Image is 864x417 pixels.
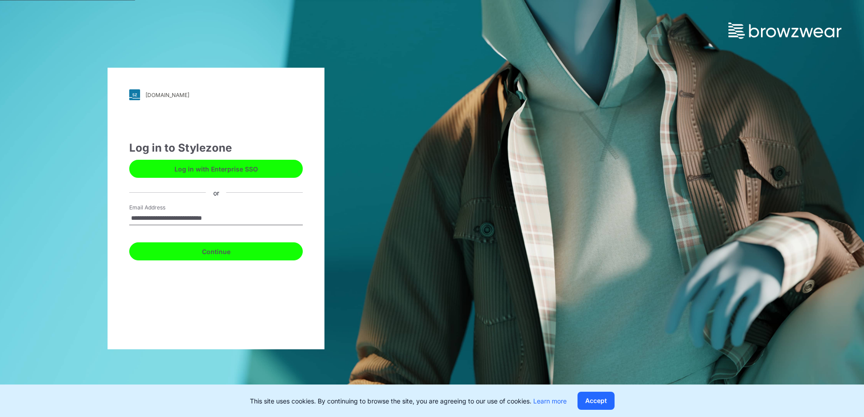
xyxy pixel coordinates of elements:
[578,392,615,410] button: Accept
[250,396,567,406] p: This site uses cookies. By continuing to browse the site, you are agreeing to our use of cookies.
[206,188,226,197] div: or
[129,242,303,260] button: Continue
[146,92,189,98] div: [DOMAIN_NAME]
[129,204,193,212] label: Email Address
[129,140,303,156] div: Log in to Stylezone
[129,160,303,178] button: Log in with Enterprise SSO
[129,89,140,100] img: svg+xml;base64,PHN2ZyB3aWR0aD0iMjgiIGhlaWdodD0iMjgiIHZpZXdCb3g9IjAgMCAyOCAyOCIgZmlsbD0ibm9uZSIgeG...
[728,23,841,39] img: browzwear-logo.73288ffb.svg
[533,397,567,405] a: Learn more
[129,89,303,100] a: [DOMAIN_NAME]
